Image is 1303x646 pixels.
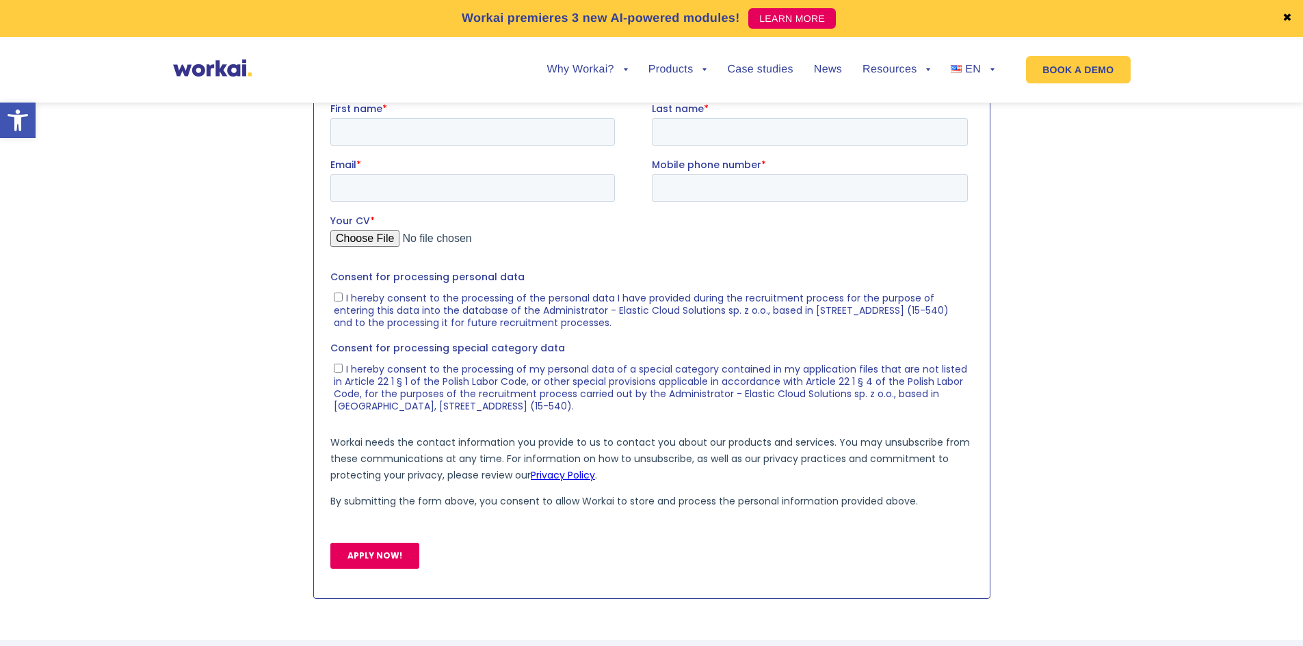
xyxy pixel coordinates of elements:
iframe: Form 0 [330,102,973,593]
a: BOOK A DEMO [1026,56,1130,83]
a: LEARN MORE [748,8,836,29]
a: Resources [863,64,930,75]
a: News [814,64,842,75]
p: Workai premieres 3 new AI-powered modules! [462,9,740,27]
span: EN [965,64,981,75]
a: Case studies [727,64,793,75]
a: Why Workai? [547,64,627,75]
a: Products [648,64,707,75]
a: ✖ [1282,13,1292,24]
